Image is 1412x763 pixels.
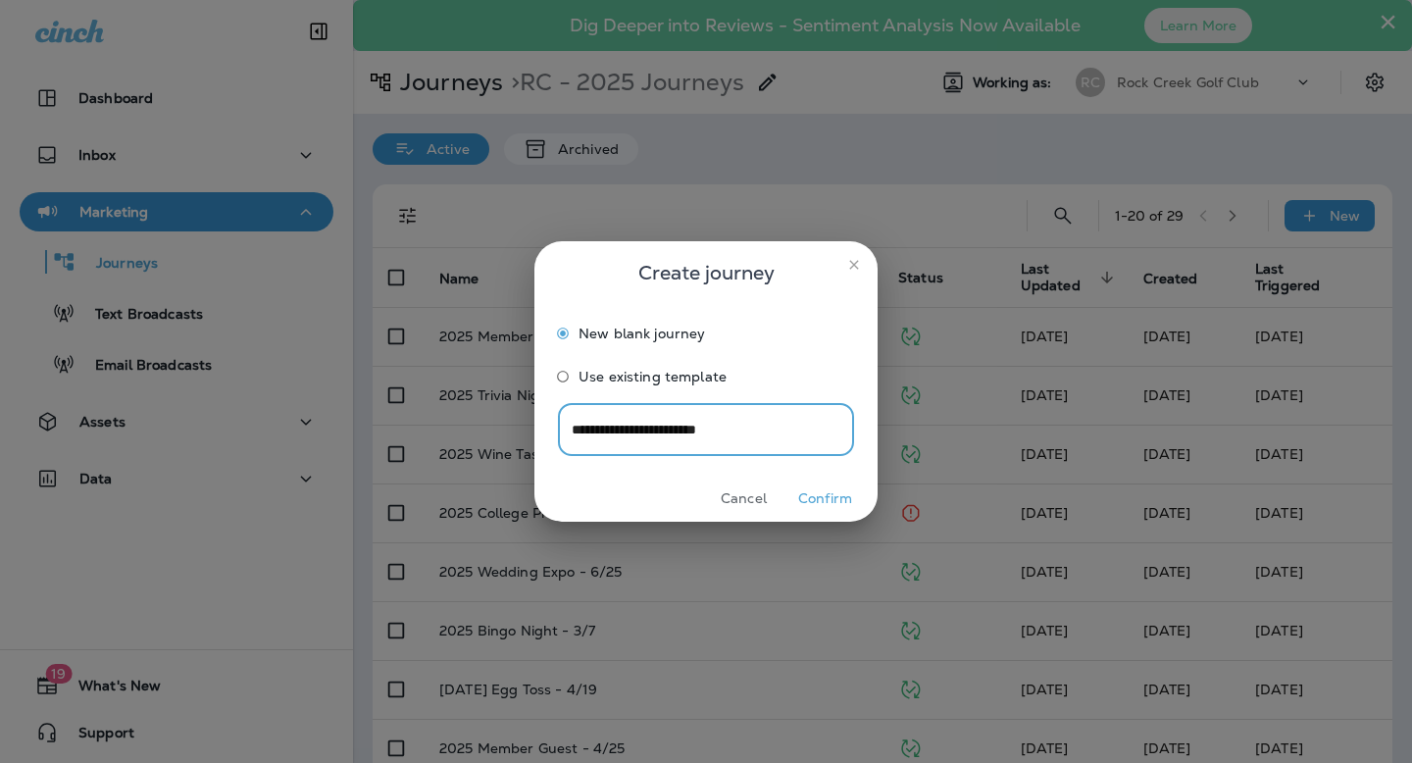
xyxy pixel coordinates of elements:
span: Create journey [638,257,775,288]
span: New blank journey [579,326,705,341]
button: Cancel [707,483,781,514]
button: close [838,249,870,280]
span: Use existing template [579,369,727,384]
button: Confirm [788,483,862,514]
